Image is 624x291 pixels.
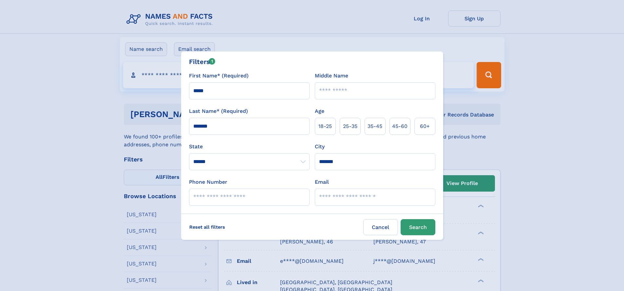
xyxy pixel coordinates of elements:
label: City [315,143,325,151]
span: 35‑45 [368,122,382,130]
label: Email [315,178,329,186]
label: Middle Name [315,72,348,80]
label: Cancel [363,219,398,235]
span: 25‑35 [343,122,357,130]
label: Age [315,107,324,115]
label: First Name* (Required) [189,72,249,80]
span: 18‑25 [318,122,332,130]
label: State [189,143,310,151]
label: Phone Number [189,178,227,186]
span: 60+ [420,122,430,130]
div: Filters [189,57,216,67]
label: Reset all filters [185,219,229,235]
button: Search [401,219,435,235]
label: Last Name* (Required) [189,107,248,115]
span: 45‑60 [392,122,407,130]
